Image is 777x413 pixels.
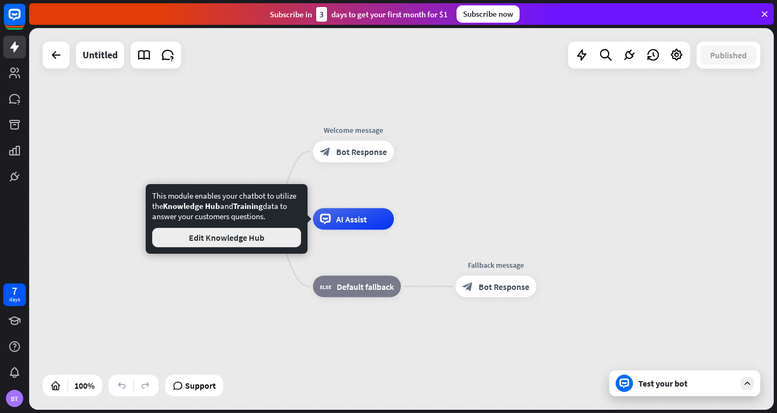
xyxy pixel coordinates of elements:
[305,125,402,136] div: Welcome message
[152,191,301,247] div: This module enables your chatbot to utilize the and data to answer your customers questions.
[336,146,387,157] span: Bot Response
[700,45,756,65] button: Published
[456,5,520,23] div: Subscribe now
[163,201,220,211] span: Knowledge Hub
[12,286,17,296] div: 7
[152,228,301,247] button: Edit Knowledge Hub
[320,281,331,292] i: block_fallback
[316,7,327,22] div: 3
[71,377,98,394] div: 100%
[233,201,263,211] span: Training
[3,283,26,306] a: 7 days
[320,146,331,157] i: block_bot_response
[479,281,529,292] span: Bot Response
[447,260,544,270] div: Fallback message
[638,378,735,389] div: Test your bot
[9,296,20,303] div: days
[270,7,448,22] div: Subscribe in days to get your first month for $1
[83,42,118,69] div: Untitled
[337,281,394,292] span: Default fallback
[462,281,473,292] i: block_bot_response
[6,390,23,407] div: BT
[336,214,367,225] span: AI Assist
[185,377,216,394] span: Support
